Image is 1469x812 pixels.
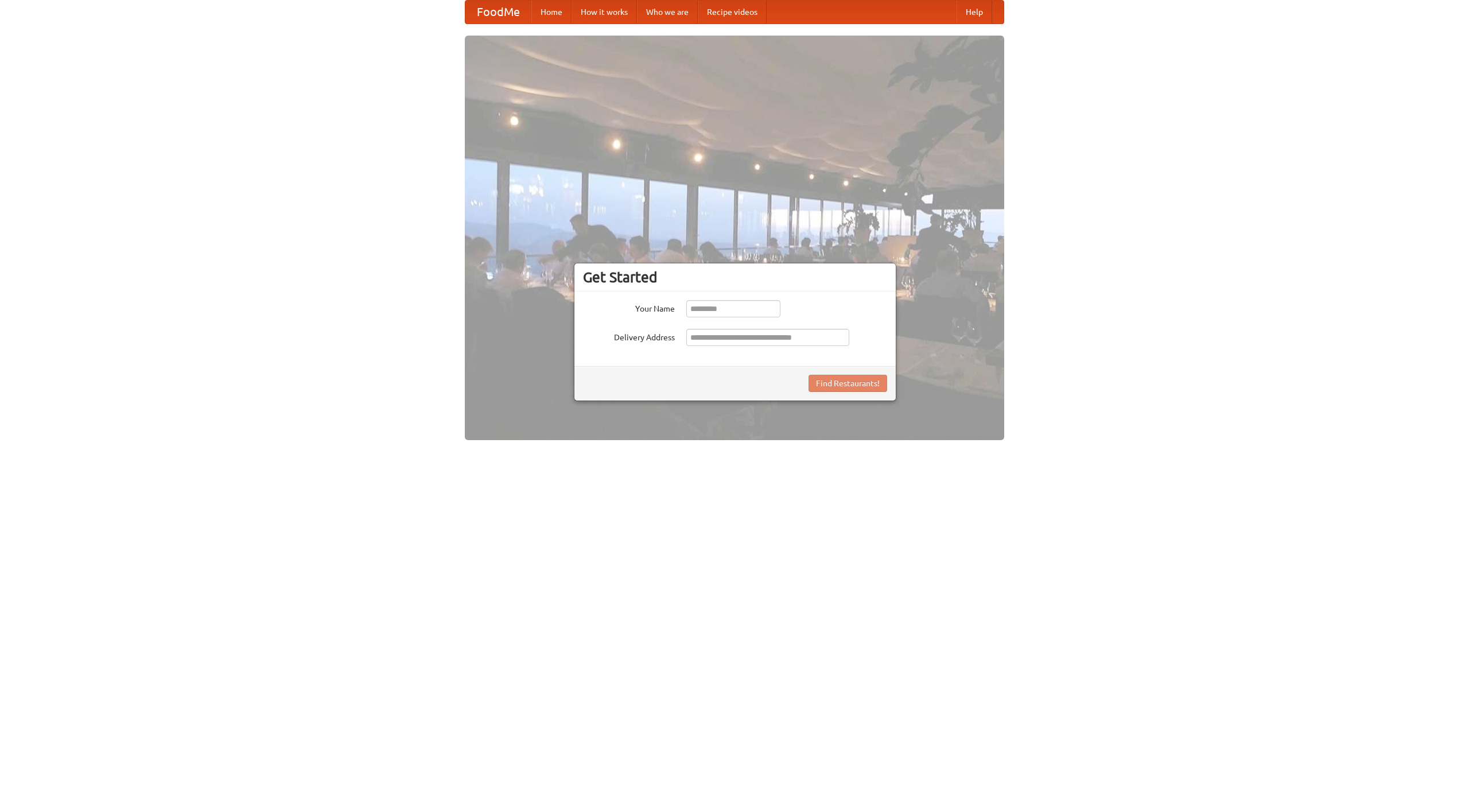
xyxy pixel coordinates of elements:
h3: Get Started [583,269,887,286]
a: How it works [572,1,637,24]
a: Home [531,1,572,24]
button: Find Restaurants! [809,375,887,392]
a: Who we are [637,1,698,24]
a: FoodMe [465,1,531,24]
label: Your Name [583,300,675,314]
a: Recipe videos [698,1,767,24]
label: Delivery Address [583,329,675,343]
a: Help [957,1,992,24]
